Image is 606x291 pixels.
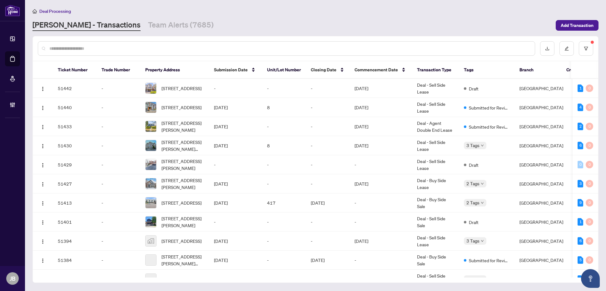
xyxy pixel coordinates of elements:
img: Logo [40,182,45,187]
div: 6 [578,237,583,245]
div: 0 [586,256,593,264]
button: Logo [38,274,48,284]
img: Logo [40,163,45,168]
th: Branch [514,61,561,79]
img: thumbnail-img [146,140,156,151]
span: [STREET_ADDRESS] [161,199,201,206]
div: 6 [578,142,583,149]
span: [STREET_ADDRESS] [161,85,201,92]
span: [STREET_ADDRESS] [161,104,201,111]
div: 0 [586,123,593,130]
td: Deal - Sell Side Lease [412,98,459,117]
span: [STREET_ADDRESS] [161,237,201,244]
img: logo [5,5,20,16]
th: Property Address [140,61,209,79]
span: [STREET_ADDRESS] [161,276,201,283]
span: 2 Tags [466,199,479,206]
div: 0 [586,142,593,149]
th: Trade Number [97,61,140,79]
span: Draft [469,85,479,92]
td: - [262,212,306,232]
td: [DATE] [209,136,262,155]
span: 2 Tags [466,180,479,187]
td: Deal - Sell Side Sale [412,270,459,289]
span: Submitted for Review [469,104,509,111]
th: Commencement Date [350,61,412,79]
td: - [262,174,306,193]
td: [GEOGRAPHIC_DATA] [514,232,568,251]
button: Logo [38,121,48,131]
th: Tags [459,61,514,79]
span: [STREET_ADDRESS][PERSON_NAME] [161,215,204,229]
td: [DATE] [306,193,350,212]
td: [DATE] [306,270,350,289]
td: - [97,193,140,212]
div: 0 [586,84,593,92]
td: Deal - Sell Side Lease [412,136,459,155]
td: 8 [262,98,306,117]
td: 51394 [53,232,97,251]
td: Deal - Buy Side Sale [412,193,459,212]
div: 1 [578,84,583,92]
td: [DATE] [350,79,412,98]
img: thumbnail-img [146,236,156,246]
td: - [209,79,262,98]
th: Unit/Lot Number [262,61,306,79]
td: [DATE] [209,174,262,193]
div: 0 [586,161,593,168]
td: - [262,79,306,98]
span: [STREET_ADDRESS][PERSON_NAME][PERSON_NAME] [161,253,204,267]
td: 51384 [53,251,97,270]
td: [GEOGRAPHIC_DATA] [514,79,568,98]
td: - [306,79,350,98]
span: 2 Tags [466,275,479,283]
td: 51383 [53,270,97,289]
span: down [481,201,484,204]
img: thumbnail-img [146,178,156,189]
th: Closing Date [306,61,350,79]
span: down [481,182,484,185]
span: 3 Tags [466,142,479,149]
span: Submitted for Review [469,257,509,264]
td: [DATE] [350,98,412,117]
td: Deal - Buy Side Lease [412,174,459,193]
td: - [350,155,412,174]
td: Deal - Sell Side Lease [412,79,459,98]
span: filter [584,46,588,51]
button: Open asap [581,269,600,288]
td: - [209,155,262,174]
td: - [262,155,306,174]
td: [GEOGRAPHIC_DATA] [514,193,568,212]
img: Logo [40,239,45,244]
div: 4 [578,104,583,111]
td: - [262,117,306,136]
span: download [545,46,549,51]
td: [DATE] [209,98,262,117]
a: [PERSON_NAME] - Transactions [32,20,141,31]
td: - [350,212,412,232]
img: Logo [40,277,45,282]
td: 51433 [53,117,97,136]
td: - [306,174,350,193]
span: [STREET_ADDRESS][PERSON_NAME][PERSON_NAME] [161,139,204,152]
div: 0 [586,199,593,207]
td: [GEOGRAPHIC_DATA] [514,136,568,155]
div: 0 [586,237,593,245]
button: Logo [38,198,48,208]
td: - [97,79,140,98]
td: [DATE] [350,232,412,251]
img: Logo [40,125,45,130]
button: edit [559,41,574,56]
td: [DATE] [209,117,262,136]
td: - [209,212,262,232]
td: - [306,212,350,232]
td: [DATE] [209,270,262,289]
img: Logo [40,201,45,206]
td: [DATE] [209,232,262,251]
img: thumbnail-img [146,217,156,227]
span: home [32,9,37,13]
button: Logo [38,179,48,189]
td: [DATE] [350,136,412,155]
button: download [540,41,554,56]
span: Draft [469,219,479,226]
